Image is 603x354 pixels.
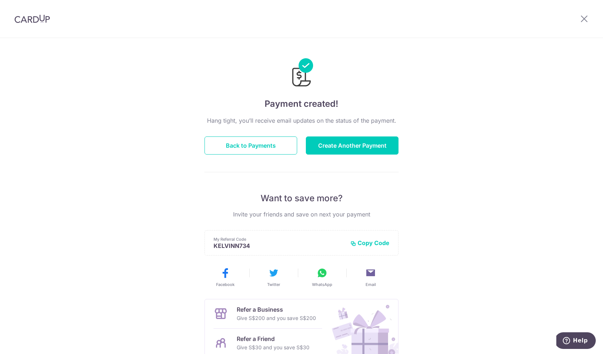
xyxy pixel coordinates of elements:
[301,267,343,287] button: WhatsApp
[312,282,332,287] span: WhatsApp
[204,210,399,219] p: Invite your friends and save on next your payment
[214,242,345,249] p: KELVINN734
[366,282,376,287] span: Email
[252,267,295,287] button: Twitter
[237,305,316,314] p: Refer a Business
[349,267,392,287] button: Email
[237,314,316,323] p: Give S$200 and you save S$200
[556,332,596,350] iframe: Opens a widget where you can find more information
[306,136,399,155] button: Create Another Payment
[204,97,399,110] h4: Payment created!
[204,267,246,287] button: Facebook
[350,239,389,246] button: Copy Code
[290,58,313,89] img: Payments
[216,282,235,287] span: Facebook
[204,116,399,125] p: Hang tight, you’ll receive email updates on the status of the payment.
[14,14,50,23] img: CardUp
[237,334,309,343] p: Refer a Friend
[267,282,280,287] span: Twitter
[204,136,297,155] button: Back to Payments
[237,343,309,352] p: Give S$30 and you save S$30
[204,193,399,204] p: Want to save more?
[214,236,345,242] p: My Referral Code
